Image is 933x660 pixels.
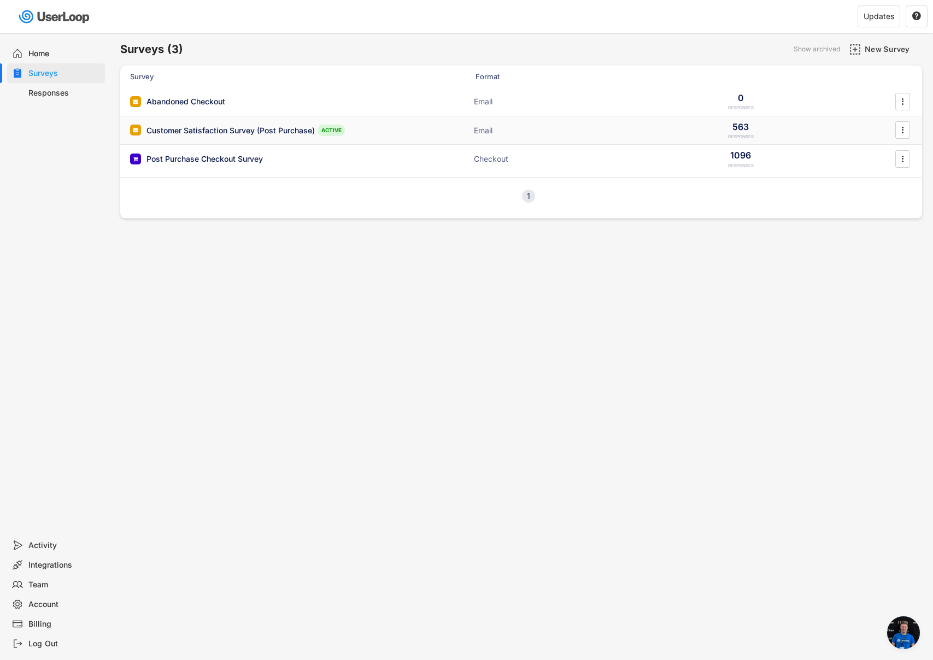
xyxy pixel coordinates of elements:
button:  [897,93,908,110]
button:  [912,11,922,21]
button:  [897,122,908,138]
div: New Survey [865,44,919,54]
div: Billing [28,619,101,629]
div: ACTIVE [318,125,345,136]
text:  [902,125,904,136]
div: Email [474,96,583,107]
img: AddMajor.svg [849,44,861,55]
div: Team [28,580,101,590]
div: Show archived [794,46,840,52]
div: RESPONSES [728,163,754,169]
div: 0 [738,92,744,104]
div: Customer Satisfaction Survey (Post Purchase) [146,125,315,136]
img: userloop-logo-01.svg [16,5,93,28]
div: Updates [864,13,894,20]
div: 1 [522,192,535,200]
div: Responses [28,88,101,98]
div: Integrations [28,560,101,570]
div: Format [476,72,585,81]
div: Checkout [474,154,583,164]
div: Survey [130,72,349,81]
div: RESPONSES [728,105,754,111]
div: Post Purchase Checkout Survey [146,154,263,164]
div: Account [28,599,101,610]
div: RESPONSES [728,134,754,140]
div: Surveys [28,68,101,79]
text:  [902,96,904,107]
div: Home [28,49,101,59]
h6: Surveys (3) [120,42,183,57]
div: Activity [28,540,101,551]
div: Email [474,125,583,136]
text:  [902,153,904,164]
a: Open chat [887,616,920,649]
div: Log Out [28,639,101,649]
div: 563 [732,121,749,133]
div: 1096 [730,149,751,161]
button:  [897,151,908,167]
div: Abandoned Checkout [146,96,225,107]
